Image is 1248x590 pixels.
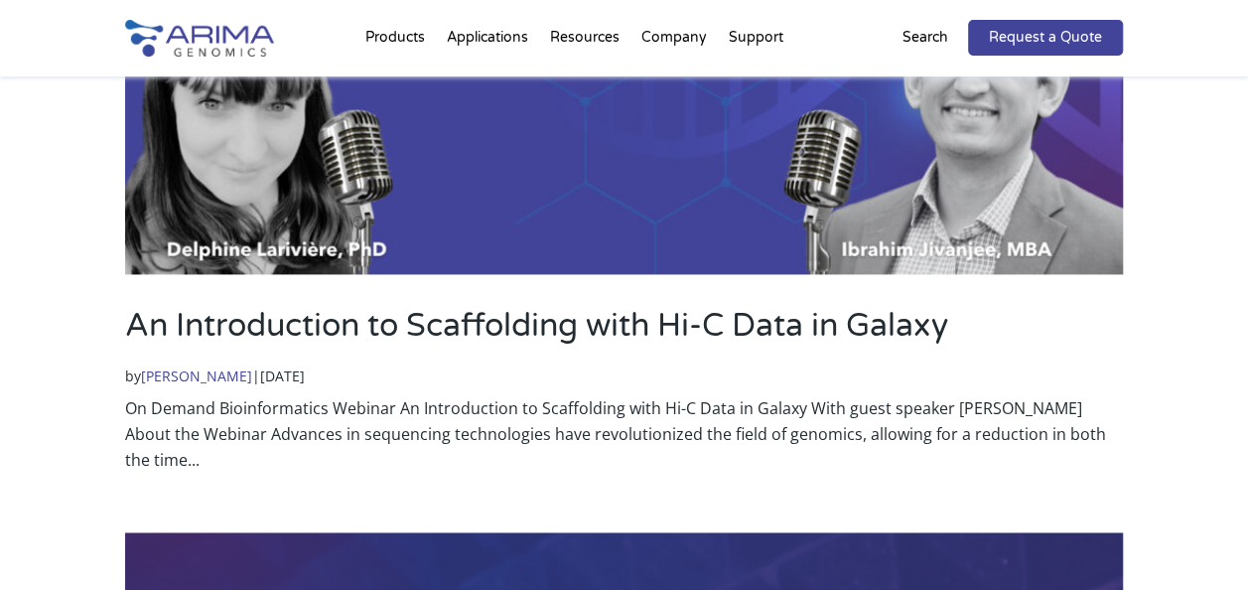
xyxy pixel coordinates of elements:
a: [PERSON_NAME] [141,367,252,385]
p: Search [902,25,948,51]
iframe: Chat Widget [1149,495,1248,590]
a: Request a Quote [968,20,1123,56]
p: by | [125,364,1124,389]
a: An Introduction to Scaffolding with Hi-C Data in Galaxy [125,307,948,345]
img: Arima-Genomics-logo [125,20,274,57]
span: [DATE] [260,367,305,385]
div: Widget de chat [1149,495,1248,590]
